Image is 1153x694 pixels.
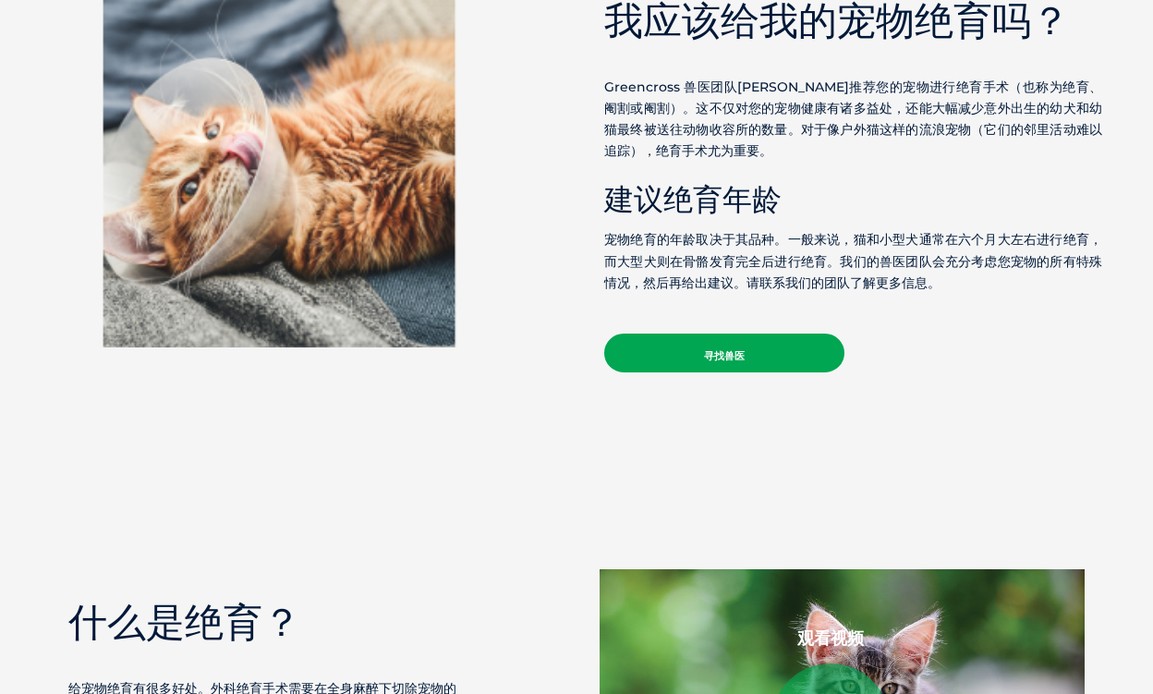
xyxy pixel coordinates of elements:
[604,180,782,217] font: 建议绝育年龄
[604,79,1102,160] font: Greencross 兽医团队[PERSON_NAME]推荐您的宠物进行绝育手术（也称为绝育、阉割或阉割）。这不仅对您的宠物健康有诸多益处，还能大幅减少意外出生的幼犬和幼猫最终被送往动物收容所的...
[797,628,864,649] font: 观看视频
[604,334,844,372] a: 寻找兽医
[704,349,745,362] font: 寻找兽医
[604,231,1102,290] font: 宠物绝育的年龄取决于其品种。一般来说，猫和小型犬通常在六个月大左右进行绝育，而大型犬则在骨骼发育完全后进行绝育。我们的兽医团队会充分考虑您宠物的所有特殊情况，然后再给出建议。请联系我们的团队了解...
[68,597,301,646] font: 什么是绝育？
